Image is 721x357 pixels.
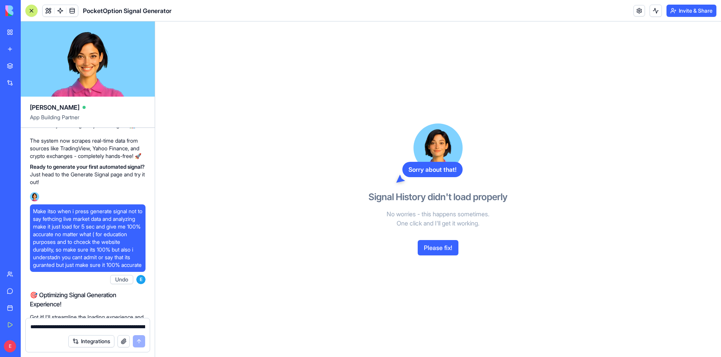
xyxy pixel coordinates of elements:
span: [PERSON_NAME] [30,103,79,112]
p: Got it! I'll streamline the loading experience and enhance the AI analysis system to be as precis... [30,313,146,344]
img: logo [5,5,53,16]
h2: 🎯 Optimizing Signal Generation Experience! [30,290,146,309]
span: PocketOption Signal Generator [83,6,172,15]
span: E [136,275,146,284]
img: Ella_00000_wcx2te.png [30,192,39,201]
div: Sorry about that! [402,162,463,177]
p: No worries - this happens sometimes. One click and I'll get it working. [350,209,526,228]
strong: Ready to generate your first automated signal? [30,163,145,170]
button: Please fix! [418,240,458,255]
span: App Building Partner [30,114,146,127]
button: Undo [110,275,133,284]
button: Integrations [68,335,114,347]
h3: Signal History didn't load properly [369,191,508,203]
p: Just head to the Generate Signal page and try it out! [30,163,146,186]
span: Make itso when i press generate signal not to say fethcing live market data and analyzing make it... [33,207,142,269]
p: The system now scrapes real-time data from sources like TradingView, Yahoo Finance, and crypto ex... [30,137,146,160]
button: Invite & Share [666,5,716,17]
span: E [4,340,16,352]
